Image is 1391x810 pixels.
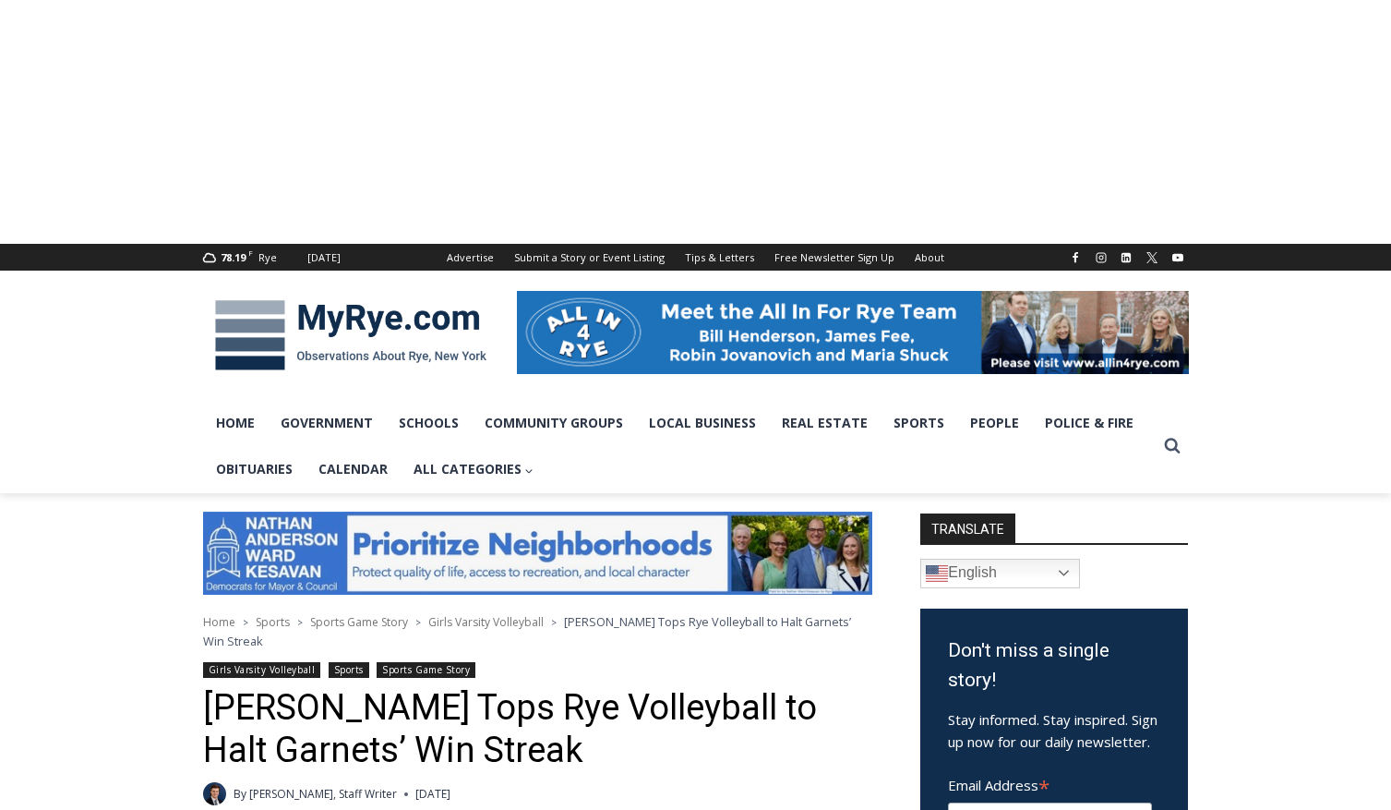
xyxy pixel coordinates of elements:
[203,782,226,805] img: Charlie Morris headshot PROFESSIONAL HEADSHOT
[1156,429,1189,463] button: View Search Form
[243,616,248,629] span: >
[920,559,1080,588] a: English
[329,662,369,678] a: Sports
[256,614,290,630] a: Sports
[504,244,675,271] a: Submit a Story or Event Listing
[203,612,872,650] nav: Breadcrumbs
[551,616,557,629] span: >
[1167,247,1189,269] a: YouTube
[1141,247,1163,269] a: X
[675,244,764,271] a: Tips & Letters
[249,786,397,802] a: [PERSON_NAME], Staff Writer
[234,785,246,803] span: By
[386,400,472,446] a: Schools
[203,400,268,446] a: Home
[310,614,408,630] a: Sports Game Story
[948,767,1152,800] label: Email Address
[881,400,957,446] a: Sports
[401,446,547,492] a: All Categories
[377,662,475,678] a: Sports Game Story
[764,244,905,271] a: Free Newsletter Sign Up
[905,244,954,271] a: About
[414,459,534,479] span: All Categories
[203,446,306,492] a: Obituaries
[926,562,948,585] img: en
[1032,400,1146,446] a: Police & Fire
[203,287,498,383] img: MyRye.com
[221,250,246,264] span: 78.19
[1090,247,1112,269] a: Instagram
[203,400,1156,493] nav: Primary Navigation
[437,244,504,271] a: Advertise
[948,708,1160,753] p: Stay informed. Stay inspired. Sign up now for our daily newsletter.
[203,687,872,771] h1: [PERSON_NAME] Tops Rye Volleyball to Halt Garnets’ Win Streak
[203,782,226,805] a: Author image
[517,291,1189,374] img: All in for Rye
[203,662,321,678] a: Girls Varsity Volleyball
[415,785,450,803] time: [DATE]
[306,446,401,492] a: Calendar
[203,613,851,648] span: [PERSON_NAME] Tops Rye Volleyball to Halt Garnets’ Win Streak
[258,249,277,266] div: Rye
[297,616,303,629] span: >
[415,616,421,629] span: >
[248,248,253,258] span: F
[948,636,1160,695] h3: Don't miss a single story!
[437,244,954,271] nav: Secondary Navigation
[203,614,235,630] a: Home
[472,400,636,446] a: Community Groups
[1115,247,1137,269] a: Linkedin
[268,400,386,446] a: Government
[957,400,1032,446] a: People
[1064,247,1086,269] a: Facebook
[428,614,544,630] a: Girls Varsity Volleyball
[920,514,1015,543] strong: TRANSLATE
[636,400,769,446] a: Local Business
[307,249,341,266] div: [DATE]
[769,400,881,446] a: Real Estate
